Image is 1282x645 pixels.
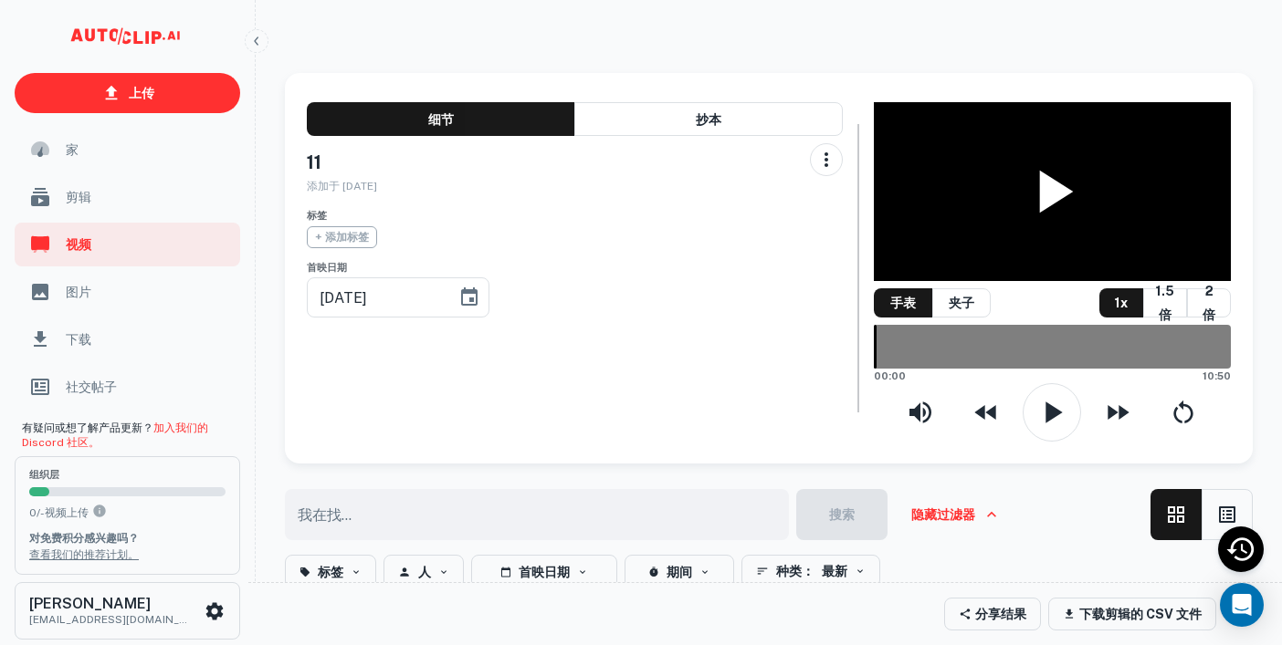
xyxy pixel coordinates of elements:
font: 组织 [29,469,49,480]
font: 下载 [66,332,91,347]
button: 人 [384,555,464,588]
button: 1x [1099,288,1143,317]
font: 1x [1115,296,1128,310]
font: [DATE] [342,180,377,192]
button: 手表 [874,288,932,317]
font: 家 [66,142,79,157]
button: 组织层0/-视频上传You can upload 10 videos per month on the creator tier. Upgrade to upload more.对免费积分感兴趣... [15,456,240,575]
font: 剪辑 [66,190,91,204]
button: 夹子 [932,288,991,317]
button: 首映日期 [471,555,617,588]
font: 视频上传 [45,506,89,519]
button: [PERSON_NAME][EMAIL_ADDRESS][DOMAIN_NAME] [15,582,240,639]
font: 11 [307,151,321,173]
font: 1.5倍 [1156,285,1174,322]
button: 隐藏过滤器 [895,489,1014,540]
font: 下载剪辑的 CSV 文件 [1079,608,1202,622]
input: 我在找... [285,489,778,540]
button: 2倍 [1187,288,1231,317]
font: 00:00 [874,370,906,381]
button: 抄本 [574,102,842,136]
font: 对免费积分感兴趣吗？ [29,532,139,545]
div: 最近活动 [1218,526,1264,572]
font: 图片 [66,285,91,299]
a: 图片 [15,270,240,314]
font: + 添加 [315,231,347,244]
div: 打开 Intercom Messenger [1220,583,1264,627]
font: 夹子 [949,296,974,310]
font: - [40,506,45,519]
button: 细节 [307,102,574,136]
a: 下载 [15,317,240,361]
font: 期间 [667,565,692,579]
button: 期间 [625,555,734,588]
font: 最新 [822,564,847,578]
a: 上传 [15,73,240,113]
font: 标签 [318,565,343,579]
font: 首映日期 [519,565,570,579]
font: 抄本 [696,112,721,127]
font: 标签 [347,231,369,244]
font: [EMAIL_ADDRESS][DOMAIN_NAME] [29,613,215,626]
button: 下载剪辑的 CSV 文件 [1048,598,1216,630]
font: 社交帖子 [66,380,117,394]
a: 视频 [15,223,240,266]
font: 2倍 [1203,285,1215,322]
font: / [37,506,40,519]
font: 有疑问或想了解产品更新？ [22,421,153,434]
button: 1.5倍 [1143,288,1187,317]
font: 手表 [890,296,916,310]
font: 人 [418,565,431,579]
font: 层 [49,469,59,480]
a: 家 [15,128,240,172]
input: 月/日/年 [307,272,444,323]
font: 添加于 [307,180,340,192]
font: 视频 [66,237,91,252]
button: 分享结果 [944,598,1041,630]
font: [PERSON_NAME] [29,595,151,612]
button: 选择日期 [451,279,488,316]
button: 种类： 最新 [741,555,880,588]
font: 隐藏过滤器 [911,508,975,523]
a: 查看我们的推荐计划。 [29,548,139,561]
font: 0 [29,506,37,519]
font: 首映日期 [307,262,347,273]
font: 细节 [428,112,454,127]
font: 标签 [307,210,327,221]
svg: You can upload 10 videos per month on the creator tier. Upgrade to upload more. [92,504,107,518]
font: 种类： [776,564,814,578]
a: 剪辑 [15,175,240,219]
font: 10:50 [1203,370,1231,381]
font: 分享结果 [975,608,1026,622]
button: 标签 [285,555,376,588]
font: 上传 [129,86,154,100]
a: 社交帖子 [15,365,240,409]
